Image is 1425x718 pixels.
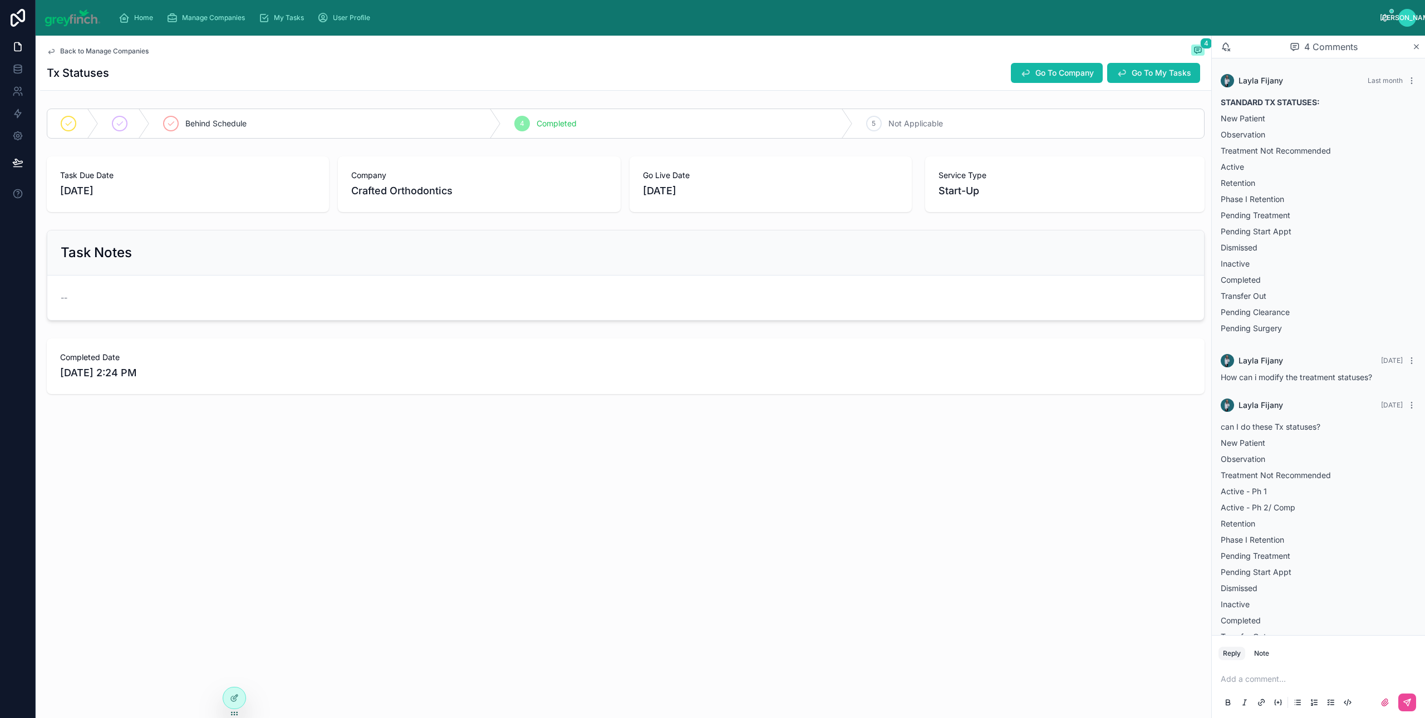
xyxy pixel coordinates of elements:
h2: Task Notes [61,244,132,262]
span: How can i modify the treatment statuses? [1221,372,1372,382]
p: Phase I Retention [1221,193,1416,205]
p: Observation [1221,453,1416,465]
span: [DATE] 2:24 PM [60,365,1191,381]
button: 4 [1191,45,1205,58]
span: [DATE] [60,183,316,199]
span: My Tasks [274,13,304,22]
a: Back to Manage Companies [47,47,149,56]
span: Service Type [938,170,1191,181]
span: 4 [520,119,524,128]
p: Inactive [1221,598,1416,610]
a: My Tasks [255,8,312,28]
p: Dismissed [1221,582,1416,594]
span: [DATE] [1381,356,1403,365]
p: Retention [1221,518,1416,529]
strong: STANDARD TX STATUSES: [1221,97,1320,107]
span: Layla Fijany [1239,355,1283,366]
p: can I do these Tx statuses? [1221,421,1416,432]
span: Back to Manage Companies [60,47,149,56]
button: Go To Company [1011,63,1103,83]
a: User Profile [314,8,378,28]
span: Go To Company [1035,67,1094,78]
p: Pending Start Appt [1221,566,1416,578]
p: Active - Ph 1 [1221,485,1416,497]
div: Note [1254,649,1269,658]
p: Pending Start Appt [1221,225,1416,237]
a: Manage Companies [163,8,253,28]
span: [DATE] [1381,401,1403,409]
p: Completed [1221,274,1416,286]
button: Note [1250,647,1274,660]
p: Transfer Out [1221,290,1416,302]
h1: Tx Statuses [47,65,109,81]
span: Task Due Date [60,170,316,181]
div: scrollable content [110,6,1381,30]
span: Go To My Tasks [1132,67,1191,78]
span: Go Live Date [643,170,898,181]
p: Dismissed [1221,242,1416,253]
p: Transfer Out [1221,631,1416,642]
p: Active [1221,161,1416,173]
p: New Patient [1221,112,1416,124]
p: Pending Surgery [1221,322,1416,334]
span: Layla Fijany [1239,400,1283,411]
span: Last month [1368,76,1403,85]
span: Start-Up [938,183,979,199]
span: 4 Comments [1304,40,1358,53]
p: Completed [1221,614,1416,626]
span: Completed Date [60,352,1191,363]
button: Reply [1218,647,1245,660]
p: Observation [1221,129,1416,140]
p: Inactive [1221,258,1416,269]
span: Crafted Orthodontics [351,183,453,199]
span: -- [61,292,67,303]
p: Pending Treatment [1221,209,1416,221]
span: 4 [1200,38,1212,49]
p: Treatment Not Recommended [1221,145,1416,156]
span: Home [134,13,153,22]
p: Retention [1221,177,1416,189]
span: User Profile [333,13,370,22]
p: New Patient [1221,437,1416,449]
p: Pending Treatment [1221,550,1416,562]
span: 5 [872,119,876,128]
span: Layla Fijany [1239,75,1283,86]
p: Pending Clearance [1221,306,1416,318]
span: Not Applicable [888,118,943,129]
span: Manage Companies [182,13,245,22]
p: Treatment Not Recommended [1221,469,1416,481]
button: Go To My Tasks [1107,63,1200,83]
span: [DATE] [643,183,898,199]
span: Company [351,170,607,181]
p: Phase I Retention [1221,534,1416,545]
p: Active - Ph 2/ Comp [1221,501,1416,513]
img: App logo [45,9,101,27]
span: Completed [537,118,577,129]
span: Behind Schedule [185,118,247,129]
a: Home [115,8,161,28]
